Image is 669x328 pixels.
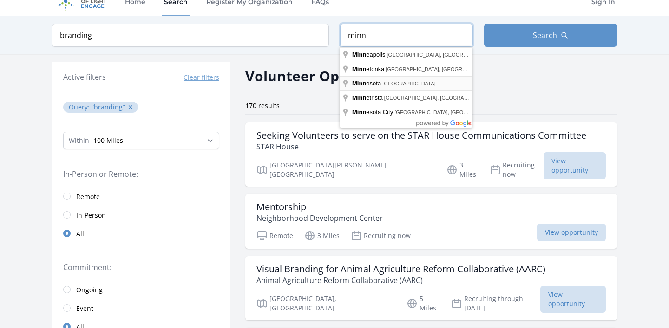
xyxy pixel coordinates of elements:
p: Neighborhood Development Center [256,212,383,224]
p: Animal Agriculture Reform Collaborative (AARC) [256,275,545,286]
a: Ongoing [52,280,230,299]
h3: Seeking Volunteers to serve on the STAR House Communications Committee [256,130,586,141]
p: [GEOGRAPHIC_DATA], [GEOGRAPHIC_DATA] [256,294,395,313]
span: View opportunity [537,224,606,241]
a: All [52,224,230,243]
a: Seeking Volunteers to serve on the STAR House Communications Committee STAR House [GEOGRAPHIC_DAT... [245,122,617,187]
p: 5 Miles [407,294,440,313]
span: View opportunity [544,152,606,179]
span: [GEOGRAPHIC_DATA], [GEOGRAPHIC_DATA] [386,66,495,72]
span: Ongoing [76,285,103,295]
a: In-Person [52,206,230,224]
button: ✕ [128,103,133,112]
h3: Mentorship [256,201,383,212]
span: Minn [352,80,366,87]
span: Minn [352,94,366,101]
a: Event [52,299,230,317]
span: Event [76,304,93,313]
span: View opportunity [540,286,606,313]
h2: Volunteer Opportunities [245,65,418,86]
button: Search [484,24,617,47]
select: Search Radius [63,132,219,149]
p: 3 Miles [446,161,478,179]
span: In-Person [76,211,106,220]
input: Location [340,24,473,47]
h3: Active filters [63,71,106,83]
a: Mentorship Neighborhood Development Center Remote 3 Miles Recruiting now View opportunity [245,194,617,249]
span: Remote [76,192,100,201]
p: STAR House [256,141,586,152]
q: branding [92,103,125,111]
legend: Commitment: [63,262,219,273]
span: eapolis [352,51,387,58]
p: Recruiting now [351,230,411,241]
span: Minn [352,51,366,58]
legend: In-Person or Remote: [63,168,219,180]
span: [GEOGRAPHIC_DATA], [GEOGRAPHIC_DATA] [384,95,493,101]
span: esota [352,80,382,87]
span: Query : [69,103,92,111]
h3: Visual Branding for Animal Agriculture Reform Collaborative (AARC) [256,264,545,275]
span: [GEOGRAPHIC_DATA], [GEOGRAPHIC_DATA] [387,52,496,58]
p: [GEOGRAPHIC_DATA][PERSON_NAME], [GEOGRAPHIC_DATA] [256,161,435,179]
a: Visual Branding for Animal Agriculture Reform Collaborative (AARC) Animal Agriculture Reform Coll... [245,256,617,320]
span: etrista [352,94,384,101]
p: Recruiting through [DATE] [451,294,541,313]
span: Minn [352,109,366,116]
span: esota City [352,109,394,116]
span: [GEOGRAPHIC_DATA] [382,81,436,86]
span: etonka [352,65,386,72]
input: Keyword [52,24,329,47]
a: Remote [52,187,230,206]
span: Search [533,30,557,41]
p: Recruiting now [490,161,544,179]
p: 3 Miles [304,230,340,241]
button: Clear filters [184,73,219,82]
p: Remote [256,230,293,241]
span: All [76,229,84,238]
span: [GEOGRAPHIC_DATA], [GEOGRAPHIC_DATA] [394,109,504,115]
span: 170 results [245,101,280,110]
span: Minn [352,65,366,72]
